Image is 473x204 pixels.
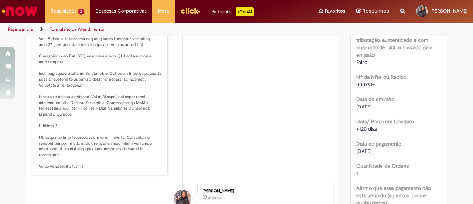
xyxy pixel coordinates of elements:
span: Favoritos [325,7,345,15]
span: 2 [78,9,84,15]
span: [PERSON_NAME] [430,8,467,14]
ul: Trilhas de página [6,23,310,36]
span: Requisições [51,7,76,15]
div: [PERSON_NAME] [203,189,326,193]
span: 000791- [356,81,375,88]
b: Data de emissão [356,96,394,103]
b: Nº da Nfse ou Recibo [356,74,406,80]
span: Falso [356,59,367,66]
span: Rascunhos [363,7,389,14]
b: Em caso de recibo declaro de que está cumprindo a legislação vigente, tributação, auntenticado e ... [356,22,440,58]
a: Rascunhos [356,8,389,15]
div: Padroniza [211,7,254,16]
span: More [158,7,169,15]
b: Quantidade de Ordens [356,163,409,169]
span: +120 dias [356,126,377,132]
span: [DATE] [356,103,372,110]
a: Formulário de Atendimento [50,26,104,32]
a: Página inicial [8,26,34,32]
span: 24d atrás [208,195,222,200]
span: [DATE] [356,148,372,154]
span: 1 [356,170,358,177]
img: click_logo_yellow_360x200.png [180,5,200,16]
p: +GenAi [236,7,254,16]
b: Data/ Prazo em Contrato [356,118,414,125]
span: Despesas Corporativas [95,7,147,15]
b: Data de pagamento [356,140,401,147]
img: ServiceNow [1,4,39,19]
time: 04/08/2025 19:45:30 [208,195,222,200]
